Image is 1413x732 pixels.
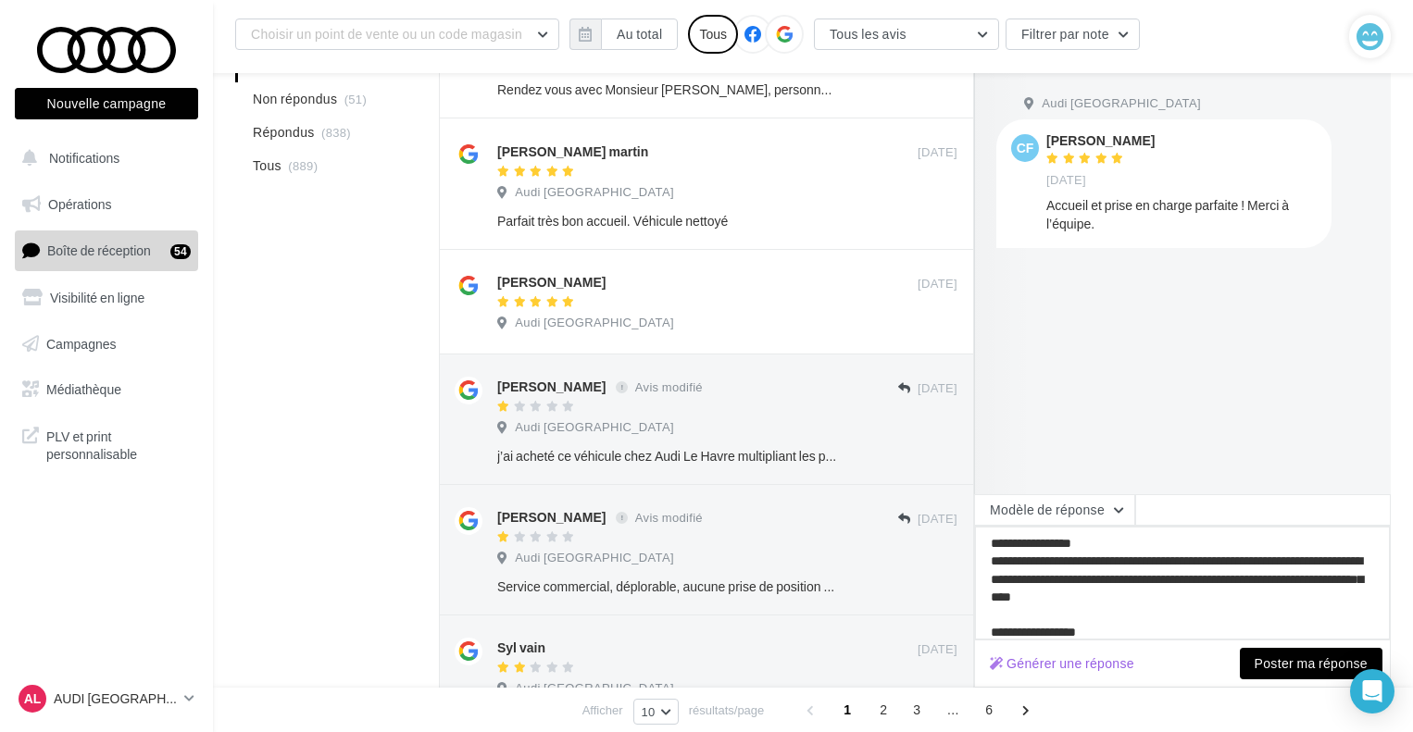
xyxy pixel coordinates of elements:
span: Non répondus [253,90,337,108]
div: [PERSON_NAME] [497,378,606,396]
span: PLV et print personnalisable [46,424,191,464]
span: Opérations [48,196,111,212]
button: Nouvelle campagne [15,88,198,119]
span: résultats/page [689,701,765,719]
button: Notifications [11,139,194,178]
span: AL [24,689,42,708]
div: Rendez vous avec Monsieur [PERSON_NAME], personne agréable, Sympathique et professionnel. Ma fidé... [497,81,837,99]
div: [PERSON_NAME] [1046,134,1155,147]
a: Médiathèque [11,370,202,409]
button: Filtrer par note [1006,19,1140,50]
span: 3 [902,695,932,725]
span: Afficher [582,701,623,719]
div: Accueil et prise en charge parfaite ! Merci à l’équipe. [1046,196,1317,233]
span: 2 [869,695,898,725]
div: Tous [688,15,738,54]
button: Modèle de réponse [974,494,1135,526]
a: PLV et print personnalisable [11,416,202,471]
div: [PERSON_NAME] [497,273,606,292]
button: Au total [569,19,678,50]
span: (838) [321,125,351,140]
span: 6 [974,695,1004,725]
span: Choisir un point de vente ou un code magasin [251,26,522,42]
span: 1 [832,695,862,725]
span: [DATE] [918,511,957,527]
span: CF [1017,139,1034,157]
button: Choisir un point de vente ou un code magasin [235,19,559,50]
a: AL AUDI [GEOGRAPHIC_DATA] [15,681,198,716]
div: Syl vain [497,639,545,657]
span: 10 [642,704,656,719]
span: Avis modifié [635,379,703,394]
span: Campagnes [46,335,117,351]
a: Visibilité en ligne [11,279,202,317]
span: Notifications [49,150,119,166]
span: [DATE] [918,144,957,161]
div: [PERSON_NAME] [497,508,606,527]
span: Tous les avis [830,26,907,42]
div: Service commercial, déplorable, aucune prise de position favorable vers le client . Véhicule vend... [497,577,837,596]
div: j’ai acheté ce véhicule chez Audi Le Havre multipliant les pannes et les allers-retours dans des ... [497,447,837,465]
span: Audi [GEOGRAPHIC_DATA] [515,315,674,331]
div: 54 [170,244,191,259]
span: Avis modifié [635,510,703,525]
a: Boîte de réception54 [11,230,202,270]
a: Opérations [11,185,202,224]
span: Audi [GEOGRAPHIC_DATA] [515,680,674,697]
button: Tous les avis [814,19,999,50]
button: 10 [633,699,679,725]
span: Médiathèque [46,381,121,397]
button: Générer une réponse [982,652,1142,675]
a: Campagnes [11,325,202,364]
span: Répondus [253,123,315,142]
span: [DATE] [1046,172,1086,189]
div: Open Intercom Messenger [1350,669,1394,713]
span: [DATE] [918,276,957,292]
div: [PERSON_NAME] martin [497,143,648,161]
span: Boîte de réception [47,242,151,258]
span: Tous [253,156,281,175]
button: Au total [601,19,678,50]
span: [DATE] [918,641,957,658]
span: Audi [GEOGRAPHIC_DATA] [515,184,674,201]
span: (889) [288,158,318,173]
span: Audi [GEOGRAPHIC_DATA] [1042,95,1201,112]
p: AUDI [GEOGRAPHIC_DATA] [54,689,177,708]
button: Poster ma réponse [1240,648,1382,679]
span: Audi [GEOGRAPHIC_DATA] [515,419,674,436]
span: Visibilité en ligne [50,290,144,305]
div: Parfait très bon accueil. Véhicule nettoyé [497,212,837,230]
span: Audi [GEOGRAPHIC_DATA] [515,550,674,566]
span: (51) [344,92,367,106]
span: ... [938,695,968,725]
span: [DATE] [918,380,957,397]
